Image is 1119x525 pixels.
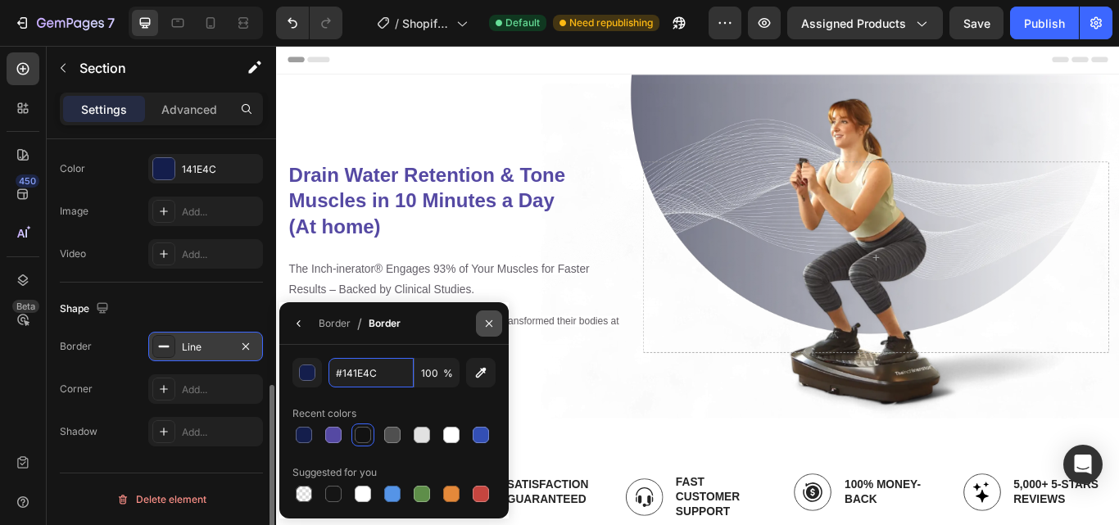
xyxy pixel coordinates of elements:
div: Open Intercom Messenger [1063,445,1103,484]
div: 141E4C [182,162,259,177]
div: Image [60,204,88,219]
p: Settings [81,101,127,118]
p: Section [79,58,214,78]
span: Assigned Products [801,15,906,32]
span: / [357,314,362,333]
p: 7 [107,13,115,33]
div: Publish [1024,15,1065,32]
div: Add... [182,425,259,440]
span: % [443,366,453,381]
div: Border [60,339,92,354]
button: Delete element [60,487,263,513]
div: Delete element [116,490,206,509]
span: Save [963,16,990,30]
button: Publish [1010,7,1079,39]
div: Add... [182,382,259,397]
div: Recent colors [292,406,356,421]
div: Add... [182,205,259,220]
div: Shadow [60,424,97,439]
div: Color [60,161,85,176]
div: Suggested for you [292,465,377,480]
span: Shopify Original Product Template [402,15,450,32]
p: Advanced [161,101,217,118]
div: Border [319,316,351,331]
div: Line [182,340,229,355]
div: Video [60,247,86,261]
div: Undo/Redo [276,7,342,39]
div: Border [369,316,401,331]
span: / [395,15,399,32]
button: Assigned Products [787,7,943,39]
div: Shape [60,298,112,320]
div: Add... [182,247,259,262]
span: Default [505,16,540,30]
button: 7 [7,7,122,39]
div: Corner [60,382,93,396]
input: Eg: FFFFFF [328,358,414,387]
div: Beta [12,300,39,313]
span: Need republishing [569,16,653,30]
div: 450 [16,174,39,188]
iframe: Design area [276,46,1119,525]
button: Save [949,7,1003,39]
